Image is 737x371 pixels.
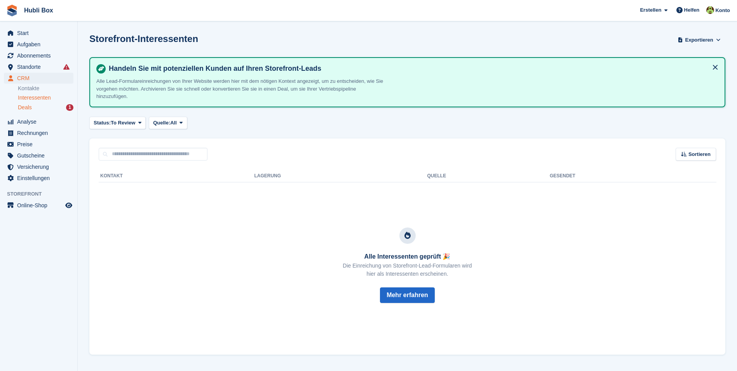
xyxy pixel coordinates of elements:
h1: Storefront-Interessenten [89,33,198,44]
span: Abonnements [17,50,64,61]
a: menu [4,173,73,184]
p: Alle Lead-Formulareinreichungen von Ihrer Website werden hier mit dem nötigen Kontext angezeigt, ... [96,77,388,100]
th: Quelle [427,170,549,182]
span: Aufgaben [17,39,64,50]
a: menu [4,161,73,172]
a: Vorschau-Shop [64,201,73,210]
span: To Review [111,119,135,127]
span: CRM [17,73,64,84]
span: Storefront [7,190,77,198]
span: Quelle: [153,119,170,127]
button: Exportieren [676,33,722,46]
div: 1 [66,104,73,111]
a: menu [4,128,73,138]
img: stora-icon-8386f47178a22dfd0bd8f6a31ec36ba5ce8667c1dd55bd0f319d3a0aa187defe.svg [6,5,18,16]
button: Mehr erfahren [380,287,435,303]
span: Interessenten [18,94,51,101]
span: Rechnungen [17,128,64,138]
a: menu [4,39,73,50]
span: Standorte [17,61,64,72]
span: Exportieren [685,36,713,44]
span: Versicherung [17,161,64,172]
th: Lagerung [254,170,427,182]
a: menu [4,73,73,84]
span: Sortieren [688,150,711,158]
img: Luca Space4you [706,6,714,14]
span: Analyse [17,116,64,127]
span: Deals [18,104,32,111]
a: menu [4,139,73,150]
a: Interessenten [18,94,73,102]
button: Status: To Review [89,117,146,129]
th: Gesendet [550,170,716,182]
button: Quelle: All [149,117,187,129]
a: menu [4,28,73,38]
span: Start [17,28,64,38]
a: menu [4,50,73,61]
h3: Alle Interessenten geprüft 🎉 [343,253,472,260]
span: Gutscheine [17,150,64,161]
th: Kontakt [99,170,254,182]
span: Einstellungen [17,173,64,184]
a: Kontakte [18,85,73,92]
h4: Handeln Sie mit potenziellen Kunden auf Ihren Storefront-Leads [106,64,718,73]
a: menu [4,150,73,161]
span: Preise [17,139,64,150]
a: menu [4,61,73,72]
span: Erstellen [640,6,661,14]
a: Hubli Box [21,4,56,17]
span: All [170,119,177,127]
span: Online-Shop [17,200,64,211]
span: Status: [94,119,111,127]
a: Deals 1 [18,103,73,112]
span: Helfen [684,6,700,14]
p: Die Einreichung von Storefront-Lead-Formularen wird hier als Interessenten erscheinen. [343,262,472,278]
i: Es sind Fehler bei der Synchronisierung von Smart-Einträgen aufgetreten [63,64,70,70]
a: menu [4,116,73,127]
a: Speisekarte [4,200,73,211]
span: Konto [715,7,730,14]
